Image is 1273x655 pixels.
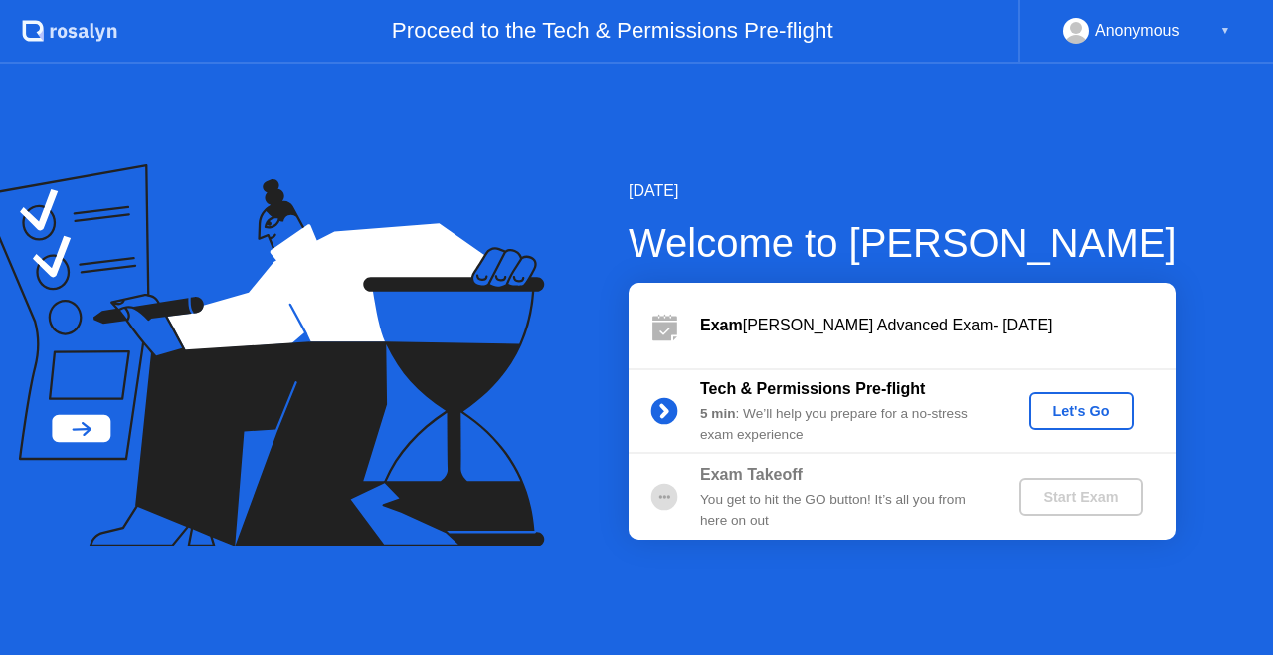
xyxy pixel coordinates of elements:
div: Let's Go [1037,403,1126,419]
div: Welcome to [PERSON_NAME] [629,213,1177,273]
div: [PERSON_NAME] Advanced Exam- [DATE] [700,314,1176,337]
b: Tech & Permissions Pre-flight [700,380,925,397]
b: 5 min [700,406,736,421]
b: Exam [700,317,743,333]
div: Anonymous [1095,18,1180,44]
button: Start Exam [1019,478,1142,516]
b: Exam Takeoff [700,466,803,483]
div: ▼ [1220,18,1230,44]
div: [DATE] [629,179,1177,203]
div: : We’ll help you prepare for a no-stress exam experience [700,404,987,445]
button: Let's Go [1029,392,1134,430]
div: Start Exam [1027,489,1134,505]
div: You get to hit the GO button! It’s all you from here on out [700,490,987,531]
